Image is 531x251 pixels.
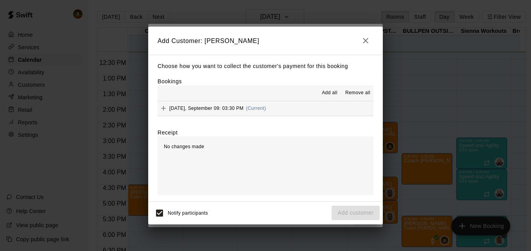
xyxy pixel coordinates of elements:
span: No changes made [164,144,204,149]
label: Bookings [158,78,182,84]
span: Notify participants [168,210,208,216]
span: (Current) [246,106,266,111]
span: [DATE], September 09: 03:30 PM [169,106,244,111]
label: Receipt [158,129,178,136]
span: Remove all [345,89,370,97]
span: Add all [322,89,337,97]
button: Remove all [342,87,373,99]
button: Add[DATE], September 09: 03:30 PM(Current) [158,101,373,116]
span: Add [158,105,169,111]
p: Choose how you want to collect the customer's payment for this booking [158,61,373,71]
button: Add all [317,87,342,99]
h2: Add Customer: [PERSON_NAME] [148,27,383,55]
